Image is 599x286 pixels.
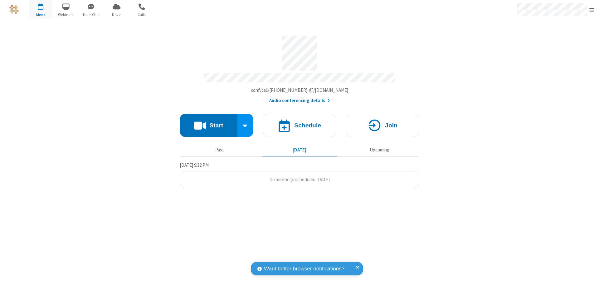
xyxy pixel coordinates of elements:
[263,114,336,137] button: Schedule
[269,176,330,182] span: No meetings scheduled [DATE]
[251,87,348,94] button: Copy my meeting room linkCopy my meeting room link
[264,265,344,273] span: Want better browser notifications?
[29,12,52,17] span: Meet
[182,144,257,156] button: Past
[262,144,337,156] button: [DATE]
[180,114,237,137] button: Start
[180,161,419,188] section: Today's Meetings
[342,144,417,156] button: Upcoming
[9,5,19,14] img: QA Selenium DO NOT DELETE OR CHANGE
[346,114,419,137] button: Join
[209,122,223,128] h4: Start
[180,162,209,168] span: [DATE] 9:32 PM
[237,114,254,137] div: Start conference options
[269,97,330,104] button: Audio conferencing details
[54,12,78,17] span: Webinars
[294,122,321,128] h4: Schedule
[180,31,419,104] section: Account details
[130,12,153,17] span: Calls
[105,12,128,17] span: Drive
[385,122,397,128] h4: Join
[80,12,103,17] span: Team Chat
[251,87,348,93] span: Copy my meeting room link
